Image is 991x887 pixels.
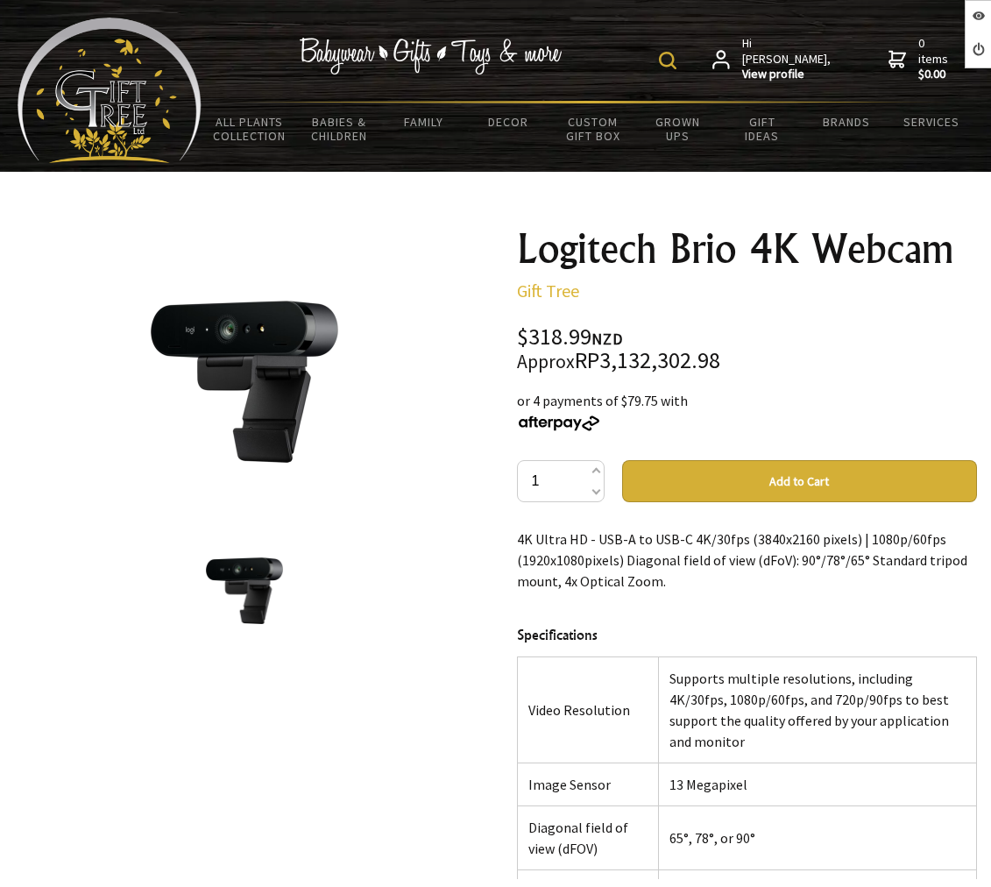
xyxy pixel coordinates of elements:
[517,228,978,270] h1: Logitech Brio 4K Webcam
[517,280,579,302] a: Gift Tree
[888,36,952,82] a: 0 items$0.00
[591,329,623,349] span: NZD
[742,67,832,82] strong: View profile
[635,103,720,154] a: Grown Ups
[918,67,952,82] strong: $0.00
[517,657,658,763] td: Video Resolution
[622,460,978,502] button: Add to Cart
[658,657,976,763] td: Supports multiple resolutions, including 4K/30fps, 1080p/60fps, and 720p/90fps to best support th...
[382,103,467,140] a: Family
[659,52,676,69] img: product search
[517,763,658,806] td: Image Sensor
[517,529,978,592] p: 4K Ultra HD - USB-A to USB-C 4K/30fps (3840x2160 pixels) | 1080p/60fps (1920x1080pixels) Diagonal...
[804,103,889,140] a: Brands
[551,103,636,154] a: Custom Gift Box
[151,301,338,463] img: Logitech Brio 4K Webcam
[918,35,952,82] span: 0 items
[297,103,382,154] a: Babies & Children
[18,18,202,163] img: Babyware - Gifts - Toys and more...
[517,806,658,870] td: Diagonal field of view (dFOV)
[889,103,974,140] a: Services
[712,36,832,82] a: Hi [PERSON_NAME],View profile
[658,763,976,806] td: 13 Megapixel
[517,350,575,373] small: Approx
[466,103,551,140] a: Decor
[742,36,832,82] span: Hi [PERSON_NAME],
[517,390,978,432] div: or 4 payments of $79.75 with
[517,624,978,646] h4: Specifications
[517,415,601,431] img: Afterpay
[720,103,805,154] a: Gift Ideas
[206,557,283,624] img: Logitech Brio 4K Webcam
[299,38,562,75] img: Babywear - Gifts - Toys & more
[517,326,978,373] div: $318.99 RP3,132,302.98
[658,806,976,870] td: 65°, 78°, or 90°
[202,103,297,154] a: All Plants Collection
